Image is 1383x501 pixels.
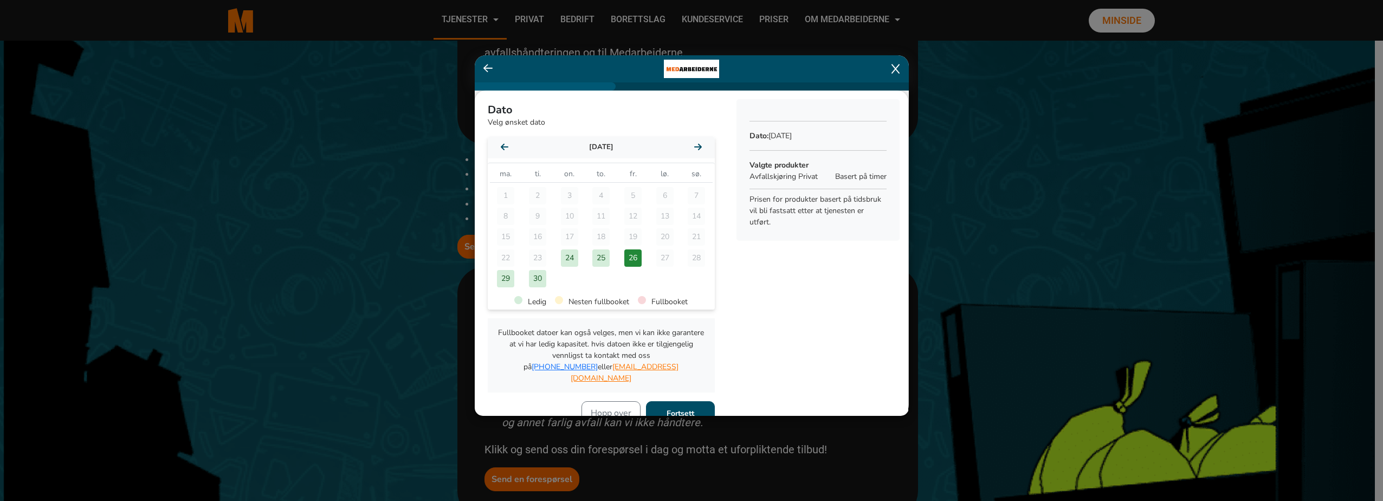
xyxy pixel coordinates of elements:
div: sø. [681,165,713,183]
div: mandag 29. september 2025 [490,268,522,289]
div: ma. [490,165,522,183]
h5: Dato [488,104,715,117]
button: Fortsett [646,401,715,425]
div: 30 [529,270,546,287]
p: Prisen for produkter basert på tidsbruk vil bli fastsatt etter at tjenesten er utført. [749,194,887,228]
span: Nesten fullbooket [568,296,629,307]
div: onsdag 24. september 2025 [553,248,585,268]
div: 24 [561,249,578,267]
div: tirsdag 30. september 2025 [522,268,554,289]
b: Valgte produkter [749,160,809,170]
p: Velg ønsket dato [488,117,715,128]
div: 25 [592,249,610,267]
p: Fullbooket datoer kan også velges, men vi kan ikke garantere at vi har ledig kapasitet. hvis dato... [496,327,706,384]
div: fredag 26. september 2025 [617,248,649,268]
b: Dato: [749,131,768,141]
span: Ledig [528,296,546,307]
p: [DATE] [749,130,887,142]
div: fr. [617,165,649,183]
div: torsdag 25. september 2025 [585,248,617,268]
a: [EMAIL_ADDRESS][DOMAIN_NAME] [571,362,678,383]
button: Hopp over [581,401,641,425]
div: on. [553,165,585,183]
p: Avfallskjøring Privat [749,171,830,182]
p: [DATE] [589,142,613,153]
b: Fortsett [667,408,694,419]
div: lø. [649,165,681,183]
div: to. [585,165,617,183]
span: Basert på timer [835,171,887,182]
img: bacdd172-0455-430b-bf8f-cf411a8648e0 [664,55,719,82]
div: ti. [522,165,554,183]
div: 29 [497,270,514,287]
a: [PHONE_NUMBER] [532,362,598,372]
span: Fullbooket [651,296,688,307]
div: 26 [624,249,642,267]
